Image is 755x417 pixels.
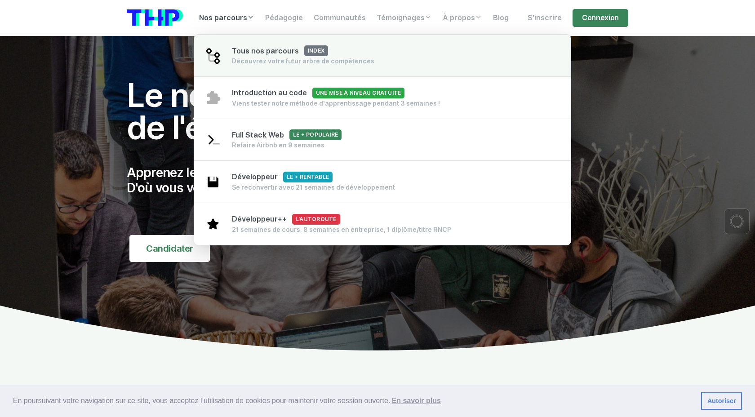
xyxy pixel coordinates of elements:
[232,57,374,66] div: Découvrez votre futur arbre de compétences
[127,79,457,144] h1: Le nouveau standard de l'éducation.
[127,165,457,195] p: Apprenez les compétences D'où vous voulez, en communauté.
[205,174,221,190] img: save-2003ce5719e3e880618d2f866ea23079.svg
[232,89,404,97] span: Introduction au code
[205,216,221,232] img: star-1b1639e91352246008672c7d0108e8fd.svg
[205,89,221,106] img: puzzle-4bde4084d90f9635442e68fcf97b7805.svg
[488,9,514,27] a: Blog
[371,9,437,27] a: Témoignages
[232,215,340,223] span: Développeur++
[232,47,328,55] span: Tous nos parcours
[232,99,440,108] div: Viens tester notre méthode d’apprentissage pendant 3 semaines !
[573,9,628,27] a: Connexion
[289,129,342,140] span: Le + populaire
[127,9,183,26] img: logo
[283,172,333,182] span: Le + rentable
[292,214,340,225] span: L'autoroute
[522,9,567,27] a: S'inscrire
[390,394,442,408] a: learn more about cookies
[437,9,488,27] a: À propos
[194,119,571,161] a: Full Stack WebLe + populaire Refaire Airbnb en 9 semaines
[205,132,221,148] img: terminal-92af89cfa8d47c02adae11eb3e7f907c.svg
[304,45,328,56] span: index
[194,203,571,245] a: Développeur++L'autoroute 21 semaines de cours, 8 semaines en entreprise, 1 diplôme/titre RNCP
[232,141,342,150] div: Refaire Airbnb en 9 semaines
[194,9,260,27] a: Nos parcours
[308,9,371,27] a: Communautés
[260,9,308,27] a: Pédagogie
[13,394,694,408] span: En poursuivant votre navigation sur ce site, vous acceptez l’utilisation de cookies pour mainteni...
[232,183,395,192] div: Se reconvertir avec 21 semaines de développement
[129,235,210,262] a: Candidater
[205,48,221,64] img: git-4-38d7f056ac829478e83c2c2dd81de47b.svg
[232,225,451,234] div: 21 semaines de cours, 8 semaines en entreprise, 1 diplôme/titre RNCP
[194,160,571,203] a: DéveloppeurLe + rentable Se reconvertir avec 21 semaines de développement
[232,131,342,139] span: Full Stack Web
[312,88,404,98] span: Une mise à niveau gratuite
[194,76,571,119] a: Introduction au codeUne mise à niveau gratuite Viens tester notre méthode d’apprentissage pendant...
[701,392,742,410] a: dismiss cookie message
[232,173,333,181] span: Développeur
[194,35,571,77] a: Tous nos parcoursindex Découvrez votre futur arbre de compétences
